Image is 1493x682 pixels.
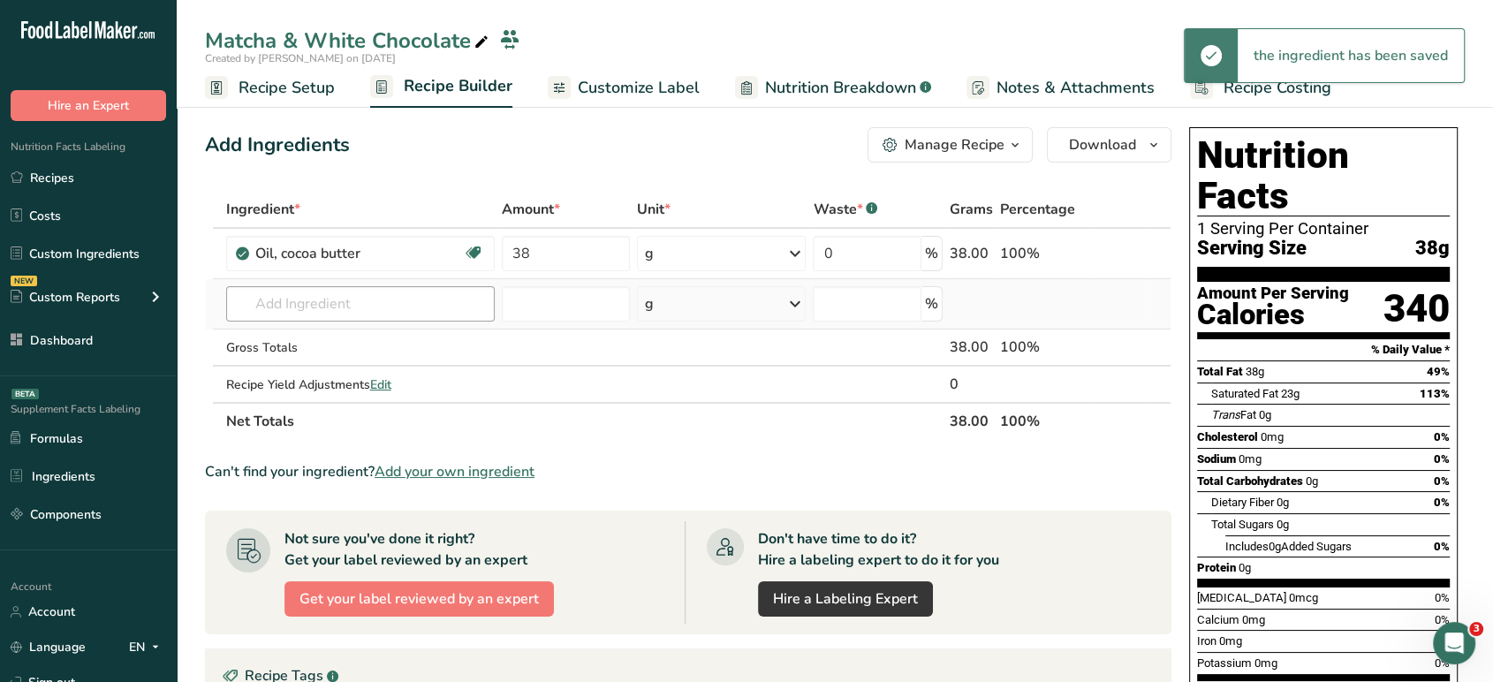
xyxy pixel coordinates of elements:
[1261,430,1284,443] span: 0mg
[11,276,37,286] div: NEW
[375,461,534,482] span: Add your own ingredient
[1242,613,1265,626] span: 0mg
[637,199,671,220] span: Unit
[1197,474,1303,488] span: Total Carbohydrates
[1433,622,1475,664] iframe: Intercom live chat
[11,389,39,399] div: BETA
[1197,634,1216,648] span: Iron
[578,76,700,100] span: Customize Label
[1259,408,1271,421] span: 0g
[1254,656,1277,670] span: 0mg
[950,374,993,395] div: 0
[1197,302,1349,328] div: Calories
[1239,452,1262,466] span: 0mg
[1000,199,1075,220] span: Percentage
[758,581,933,617] a: Hire a Labeling Expert
[1269,540,1281,553] span: 0g
[1047,127,1171,163] button: Download
[1225,540,1352,553] span: Includes Added Sugars
[205,25,492,57] div: Matcha & White Chocolate
[1197,238,1307,260] span: Serving Size
[1435,591,1450,604] span: 0%
[1277,518,1289,531] span: 0g
[905,134,1004,155] div: Manage Recipe
[205,131,350,160] div: Add Ingredients
[370,66,512,109] a: Recipe Builder
[226,286,495,322] input: Add Ingredient
[1211,387,1278,400] span: Saturated Fat
[1306,474,1318,488] span: 0g
[1211,518,1274,531] span: Total Sugars
[1434,496,1450,509] span: 0%
[226,199,300,220] span: Ingredient
[226,338,495,357] div: Gross Totals
[1434,452,1450,466] span: 0%
[1197,591,1286,604] span: [MEDICAL_DATA]
[735,68,931,108] a: Nutrition Breakdown
[1434,540,1450,553] span: 0%
[1281,387,1300,400] span: 23g
[205,461,1171,482] div: Can't find your ingredient?
[255,243,463,264] div: Oil, cocoa butter
[950,199,993,220] span: Grams
[1069,134,1136,155] span: Download
[205,51,396,65] span: Created by [PERSON_NAME] on [DATE]
[997,402,1091,439] th: 100%
[813,199,877,220] div: Waste
[946,402,997,439] th: 38.00
[1383,285,1450,332] div: 340
[1277,496,1289,509] span: 0g
[205,68,335,108] a: Recipe Setup
[1211,408,1240,421] i: Trans
[1246,365,1264,378] span: 38g
[1219,634,1242,648] span: 0mg
[1239,561,1251,574] span: 0g
[1434,430,1450,443] span: 0%
[1434,474,1450,488] span: 0%
[11,632,86,663] a: Language
[645,293,654,314] div: g
[284,581,554,617] button: Get your label reviewed by an expert
[1238,29,1464,82] div: the ingredient has been saved
[1197,285,1349,302] div: Amount Per Serving
[950,243,993,264] div: 38.00
[1197,452,1236,466] span: Sodium
[1197,561,1236,574] span: Protein
[1427,365,1450,378] span: 49%
[404,74,512,98] span: Recipe Builder
[966,68,1155,108] a: Notes & Attachments
[1415,238,1450,260] span: 38g
[1190,68,1331,108] a: Recipe Costing
[765,76,916,100] span: Nutrition Breakdown
[548,68,700,108] a: Customize Label
[1197,365,1243,378] span: Total Fat
[1469,622,1483,636] span: 3
[129,637,166,658] div: EN
[1000,337,1088,358] div: 100%
[299,588,539,610] span: Get your label reviewed by an expert
[239,76,335,100] span: Recipe Setup
[1435,613,1450,626] span: 0%
[1289,591,1318,604] span: 0mcg
[645,243,654,264] div: g
[868,127,1033,163] button: Manage Recipe
[1197,656,1252,670] span: Potassium
[1197,220,1450,238] div: 1 Serving Per Container
[1420,387,1450,400] span: 113%
[1224,76,1331,100] span: Recipe Costing
[1211,408,1256,421] span: Fat
[1197,613,1239,626] span: Calcium
[11,288,120,307] div: Custom Reports
[1000,243,1088,264] div: 100%
[370,376,391,393] span: Edit
[1197,339,1450,360] section: % Daily Value *
[226,375,495,394] div: Recipe Yield Adjustments
[11,90,166,121] button: Hire an Expert
[284,528,527,571] div: Not sure you've done it right? Get your label reviewed by an expert
[950,337,993,358] div: 38.00
[223,402,946,439] th: Net Totals
[1211,496,1274,509] span: Dietary Fiber
[1197,430,1258,443] span: Cholesterol
[1197,135,1450,216] h1: Nutrition Facts
[997,76,1155,100] span: Notes & Attachments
